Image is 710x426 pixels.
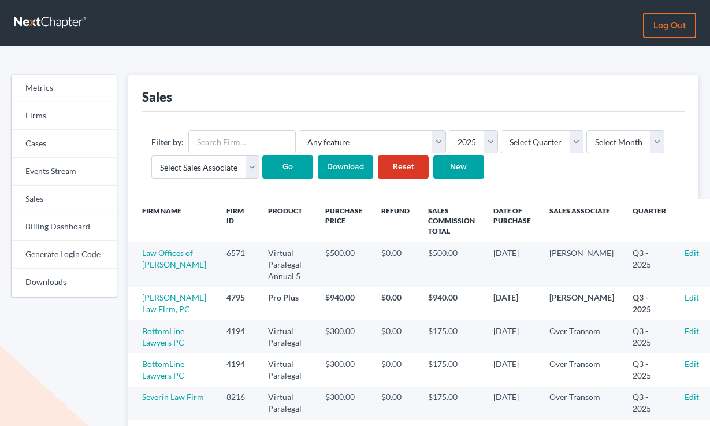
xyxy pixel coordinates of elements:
td: $175.00 [419,353,484,386]
div: Sales [142,88,172,105]
a: Edit [685,292,699,302]
td: Q3 - 2025 [623,353,675,386]
td: Pro Plus [259,287,316,320]
th: Firm ID [217,199,259,242]
td: $940.00 [419,287,484,320]
th: Refund [372,199,419,242]
td: $300.00 [316,387,372,420]
a: Metrics [12,75,117,102]
td: [DATE] [484,242,540,287]
td: Virtual Paralegal [259,320,316,353]
td: [PERSON_NAME] [540,287,623,320]
td: $175.00 [419,387,484,420]
a: Generate Login Code [12,241,117,269]
th: Quarter [623,199,675,242]
a: Billing Dashboard [12,213,117,241]
td: 4194 [217,320,259,353]
a: BottomLine Lawyers PC [142,326,184,347]
td: $940.00 [316,287,372,320]
a: Events Stream [12,158,117,186]
td: Q3 - 2025 [623,387,675,420]
td: Virtual Paralegal [259,353,316,386]
td: [DATE] [484,287,540,320]
td: $175.00 [419,320,484,353]
td: 8216 [217,387,259,420]
a: Edit [685,359,699,369]
input: Search Firm... [188,130,296,153]
td: $300.00 [316,353,372,386]
a: Law Offices of [PERSON_NAME] [142,248,206,269]
td: [DATE] [484,387,540,420]
td: Over Transom [540,387,623,420]
a: Sales [12,186,117,213]
a: Reset [378,155,429,179]
td: 4795 [217,287,259,320]
th: Sales Commission Total [419,199,484,242]
a: New [433,155,484,179]
td: $0.00 [372,320,419,353]
a: Log out [643,13,696,38]
a: Edit [685,392,699,402]
a: Downloads [12,269,117,297]
td: [DATE] [484,353,540,386]
td: 6571 [217,242,259,287]
td: $0.00 [372,387,419,420]
th: Sales Associate [540,199,623,242]
th: Purchase Price [316,199,372,242]
td: 4194 [217,353,259,386]
a: Severin Law Firm [142,392,204,402]
td: $300.00 [316,320,372,353]
td: $0.00 [372,287,419,320]
td: Virtual Paralegal [259,387,316,420]
input: Download [318,155,373,179]
th: Firm Name [128,199,217,242]
td: Q3 - 2025 [623,320,675,353]
td: $0.00 [372,353,419,386]
td: Over Transom [540,353,623,386]
a: BottomLine Lawyers PC [142,359,184,380]
input: Go [262,155,313,179]
td: $500.00 [419,242,484,287]
label: Filter by: [151,136,184,148]
td: Q3 - 2025 [623,242,675,287]
th: Product [259,199,316,242]
td: [DATE] [484,320,540,353]
a: [PERSON_NAME] Law Firm, PC [142,292,206,314]
a: Edit [685,326,699,336]
a: Edit [685,248,699,258]
td: [PERSON_NAME] [540,242,623,287]
th: Date of Purchase [484,199,540,242]
a: Firms [12,102,117,130]
td: Over Transom [540,320,623,353]
td: $0.00 [372,242,419,287]
td: $500.00 [316,242,372,287]
a: Cases [12,130,117,158]
td: Q3 - 2025 [623,287,675,320]
td: Virtual Paralegal Annual 5 [259,242,316,287]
